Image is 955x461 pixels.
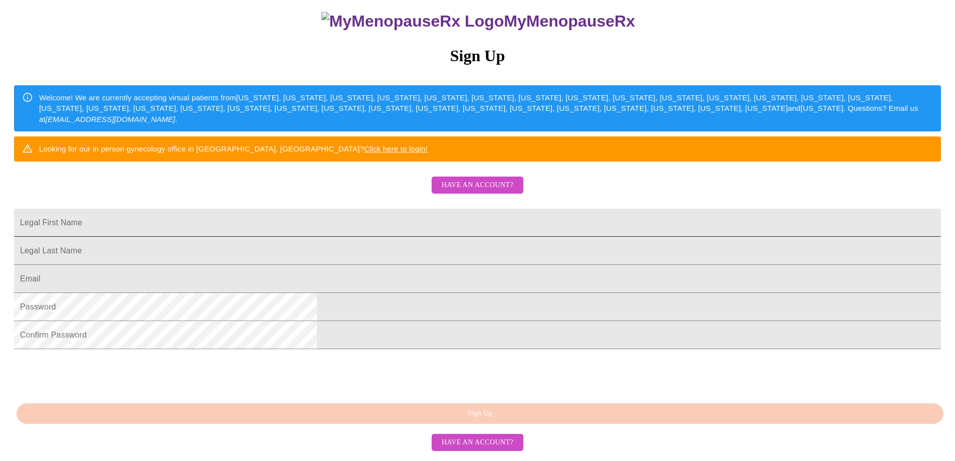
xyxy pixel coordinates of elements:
[39,88,933,128] div: Welcome! We are currently accepting virtual patients from [US_STATE], [US_STATE], [US_STATE], [US...
[432,177,523,194] button: Have an account?
[432,434,523,451] button: Have an account?
[442,436,513,449] span: Have an account?
[46,115,175,123] em: [EMAIL_ADDRESS][DOMAIN_NAME]
[321,12,504,31] img: MyMenopauseRx Logo
[442,179,513,192] span: Have an account?
[364,144,428,153] a: Click here to login!
[14,354,166,393] iframe: reCAPTCHA
[429,187,526,196] a: Have an account?
[16,12,941,31] h3: MyMenopauseRx
[429,437,526,445] a: Have an account?
[14,47,941,65] h3: Sign Up
[39,139,428,158] div: Looking for our in person gynecology office in [GEOGRAPHIC_DATA], [GEOGRAPHIC_DATA]?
